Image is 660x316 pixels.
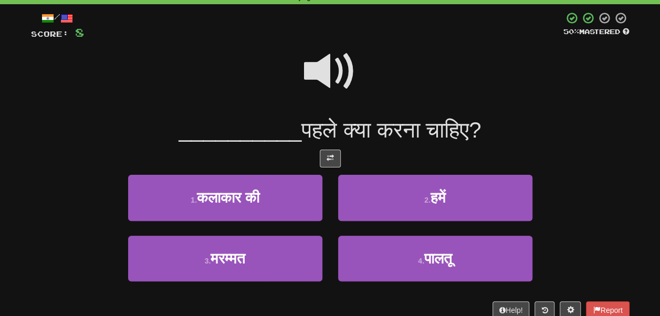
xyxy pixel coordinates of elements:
[320,150,341,167] button: Toggle translation (alt+t)
[205,257,211,265] small: 3 .
[424,250,452,267] span: पालतू
[75,26,84,39] span: 8
[301,118,481,142] span: पहले क्या करना चाहिए?
[31,29,69,38] span: Score:
[563,27,579,36] span: 50 %
[338,236,532,281] button: 4.पालतू
[31,12,84,25] div: /
[338,175,532,220] button: 2.हमें
[418,257,424,265] small: 4 .
[128,175,322,220] button: 1.कलाकार की
[424,196,431,204] small: 2 .
[191,196,197,204] small: 1 .
[563,27,630,37] div: Mastered
[179,118,302,142] span: __________
[128,236,322,281] button: 3.मरम्मत
[431,189,446,206] span: हमें
[211,250,245,267] span: मरम्मत
[197,189,259,206] span: कलाकार की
